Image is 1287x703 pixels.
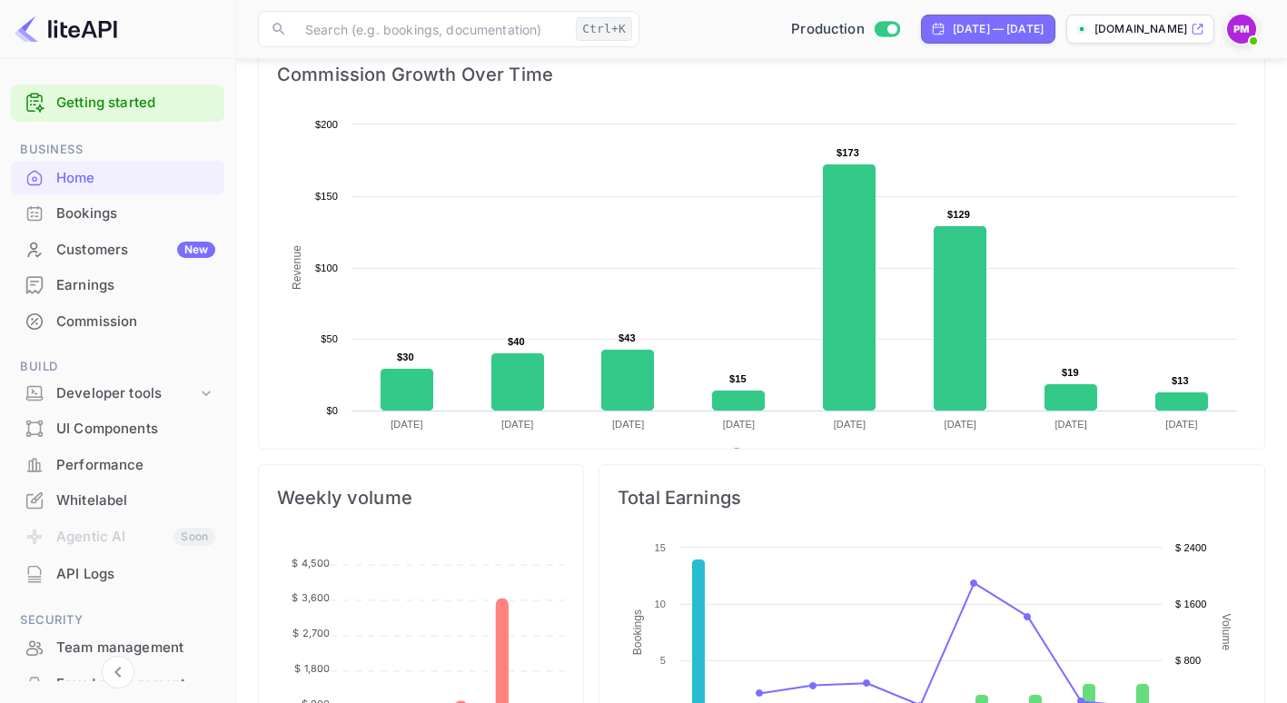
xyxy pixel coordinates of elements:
text: $13 [1172,375,1189,386]
div: Team management [56,638,215,658]
a: Commission [11,304,224,338]
text: $150 [315,191,338,202]
text: $173 [837,147,859,158]
text: [DATE] [391,419,423,430]
div: Fraud management [56,674,215,695]
text: 10 [654,599,666,609]
a: Fraud management [11,667,224,700]
text: Volume [1220,614,1233,651]
tspan: $ 1,800 [294,662,330,675]
img: LiteAPI logo [15,15,117,44]
div: UI Components [11,411,224,447]
div: API Logs [11,557,224,592]
div: Earnings [56,275,215,296]
text: [DATE] [945,419,977,430]
div: Commission [56,312,215,332]
div: Developer tools [56,383,197,404]
a: Getting started [56,93,215,114]
span: Business [11,140,224,160]
text: $40 [508,336,525,347]
div: Team management [11,630,224,666]
a: CustomersNew [11,233,224,266]
a: Bookings [11,196,224,230]
a: API Logs [11,557,224,590]
text: [DATE] [834,419,866,430]
text: [DATE] [1054,419,1087,430]
text: $43 [619,332,636,343]
div: Customers [56,240,215,261]
div: UI Components [56,419,215,440]
text: Revenue [748,448,795,460]
span: Commission Growth Over Time [277,60,1246,89]
div: Whitelabel [11,483,224,519]
text: $0 [326,405,338,416]
div: Commission [11,304,224,340]
text: Bookings [631,609,644,656]
a: Team management [11,630,224,664]
text: $50 [321,333,338,344]
div: Performance [56,455,215,476]
text: $129 [947,209,970,220]
div: Whitelabel [56,490,215,511]
div: Home [11,161,224,196]
text: $19 [1062,367,1079,378]
tspan: $ 3,600 [292,591,330,604]
div: Ctrl+K [576,17,632,41]
div: Developer tools [11,378,224,410]
span: Weekly volume [277,483,565,512]
p: [DOMAIN_NAME] [1094,21,1187,37]
div: Click to change the date range period [921,15,1055,44]
tspan: $ 2,700 [292,627,330,639]
text: 5 [660,655,666,666]
tspan: $ 4,500 [292,557,330,569]
a: UI Components [11,411,224,445]
div: Switch to Sandbox mode [784,19,906,40]
text: $15 [729,373,747,384]
a: Performance [11,448,224,481]
div: Performance [11,448,224,483]
input: Search (e.g. bookings, documentation) [294,11,569,47]
text: $ 800 [1175,655,1201,666]
a: Home [11,161,224,194]
text: 15 [654,542,666,553]
div: CustomersNew [11,233,224,268]
a: Earnings [11,268,224,302]
div: Bookings [56,203,215,224]
text: $30 [397,351,414,362]
span: Security [11,610,224,630]
div: Earnings [11,268,224,303]
div: [DATE] — [DATE] [953,21,1044,37]
div: New [177,242,215,258]
text: $100 [315,262,338,273]
img: Paul McNeill [1227,15,1256,44]
text: [DATE] [612,419,645,430]
text: $200 [315,119,338,130]
text: [DATE] [723,419,756,430]
text: $ 1600 [1175,599,1207,609]
div: Getting started [11,84,224,122]
span: Total Earnings [618,483,1246,512]
div: Home [56,168,215,189]
div: Bookings [11,196,224,232]
text: [DATE] [501,419,534,430]
a: Whitelabel [11,483,224,517]
span: Production [791,19,865,40]
div: API Logs [56,564,215,585]
text: Revenue [291,245,303,290]
text: $ 2400 [1175,542,1207,553]
span: Build [11,357,224,377]
text: [DATE] [1165,419,1198,430]
button: Collapse navigation [102,656,134,688]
